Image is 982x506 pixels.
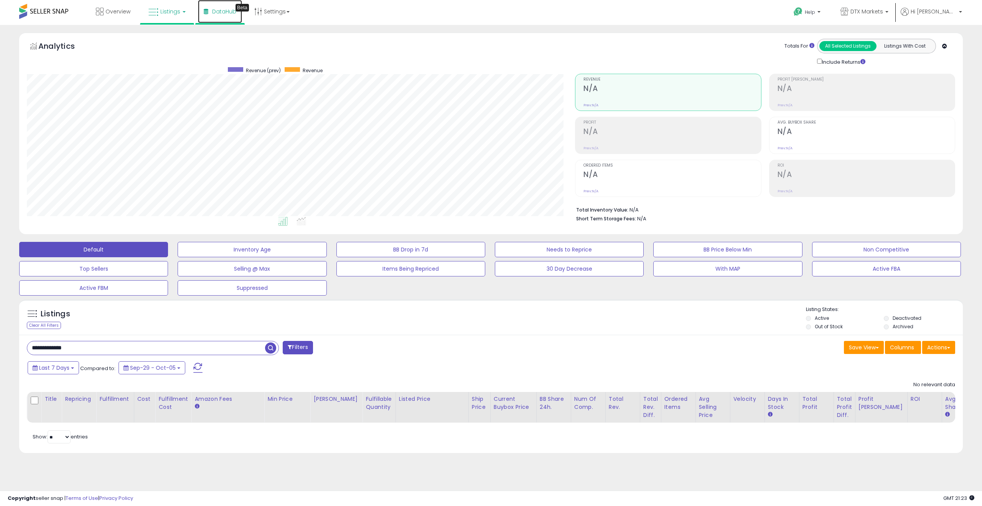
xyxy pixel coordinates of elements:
span: ROI [778,164,955,168]
button: Save View [844,341,884,354]
i: Get Help [793,7,803,17]
button: Filters [283,341,313,354]
small: Amazon Fees. [194,403,199,410]
div: Ship Price [472,395,487,411]
span: DataHub [212,8,236,15]
button: All Selected Listings [819,41,877,51]
div: ROI [911,395,939,403]
div: Amazon Fees [194,395,261,403]
div: Tooltip anchor [236,4,249,12]
li: N/A [576,205,949,214]
div: Repricing [65,395,93,403]
button: Selling @ Max [178,261,326,276]
button: With MAP [653,261,802,276]
span: Revenue [583,78,761,82]
div: Title [44,395,58,403]
button: Listings With Cost [876,41,933,51]
div: Num of Comp. [574,395,602,411]
a: Hi [PERSON_NAME] [901,8,962,25]
button: Inventory Age [178,242,326,257]
div: Fulfillable Quantity [366,395,392,411]
button: Actions [922,341,955,354]
h2: N/A [583,84,761,94]
button: Needs to Reprice [495,242,644,257]
h2: N/A [778,170,955,180]
div: Clear All Filters [27,322,61,329]
div: Current Buybox Price [494,395,533,411]
small: Days In Stock. [768,411,773,418]
span: DTX Markets [850,8,883,15]
button: Items Being Repriced [336,261,485,276]
span: Overview [105,8,130,15]
span: Listings [160,8,180,15]
label: Active [815,315,829,321]
button: BB Price Below Min [653,242,802,257]
button: Active FBM [19,280,168,296]
button: Non Competitive [812,242,961,257]
span: Columns [890,344,914,351]
button: BB Drop in 7d [336,242,485,257]
div: Ordered Items [664,395,692,411]
b: Total Inventory Value: [576,207,628,213]
span: Compared to: [80,365,115,372]
div: [PERSON_NAME] [313,395,359,403]
small: Avg BB Share. [945,411,950,418]
div: Total Rev. [609,395,637,411]
b: Short Term Storage Fees: [576,215,636,222]
div: Fulfillment [99,395,130,403]
div: Cost [137,395,152,403]
p: Listing States: [806,306,963,313]
small: Prev: N/A [583,103,598,107]
span: Avg. Buybox Share [778,121,955,125]
small: Prev: N/A [583,146,598,150]
div: Total Profit Diff. [837,395,852,419]
small: Prev: N/A [778,103,793,107]
div: Profit [PERSON_NAME] [858,395,904,411]
h2: N/A [778,127,955,137]
button: Suppressed [178,280,326,296]
span: Profit [PERSON_NAME] [778,78,955,82]
span: N/A [637,215,646,222]
button: Columns [885,341,921,354]
h5: Listings [41,309,70,319]
button: 30 Day Decrease [495,261,644,276]
label: Out of Stock [815,323,843,330]
span: Sep-29 - Oct-05 [130,364,176,372]
div: Total Rev. Diff. [643,395,658,419]
span: Hi [PERSON_NAME] [911,8,957,15]
span: Revenue [303,67,323,74]
label: Archived [893,323,913,330]
span: Profit [583,121,761,125]
h2: N/A [583,127,761,137]
span: Last 7 Days [39,364,69,372]
h2: N/A [583,170,761,180]
div: No relevant data [913,381,955,389]
div: Include Returns [811,57,875,66]
div: Avg BB Share [945,395,973,411]
div: BB Share 24h. [540,395,568,411]
button: Last 7 Days [28,361,79,374]
a: Help [788,1,828,25]
span: Show: entries [33,433,88,440]
div: Total Profit [802,395,830,411]
div: Min Price [267,395,307,403]
small: Prev: N/A [583,189,598,193]
small: Prev: N/A [778,146,793,150]
h2: N/A [778,84,955,94]
button: Default [19,242,168,257]
button: Top Sellers [19,261,168,276]
div: Fulfillment Cost [158,395,188,411]
small: Prev: N/A [778,189,793,193]
span: Revenue (prev) [246,67,281,74]
h5: Analytics [38,41,90,53]
span: Help [805,9,815,15]
div: Listed Price [399,395,465,403]
span: Ordered Items [583,164,761,168]
button: Active FBA [812,261,961,276]
label: Deactivated [893,315,921,321]
button: Sep-29 - Oct-05 [119,361,185,374]
div: Days In Stock [768,395,796,411]
div: Avg Selling Price [699,395,727,419]
div: Velocity [733,395,761,403]
div: Totals For [784,43,814,50]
